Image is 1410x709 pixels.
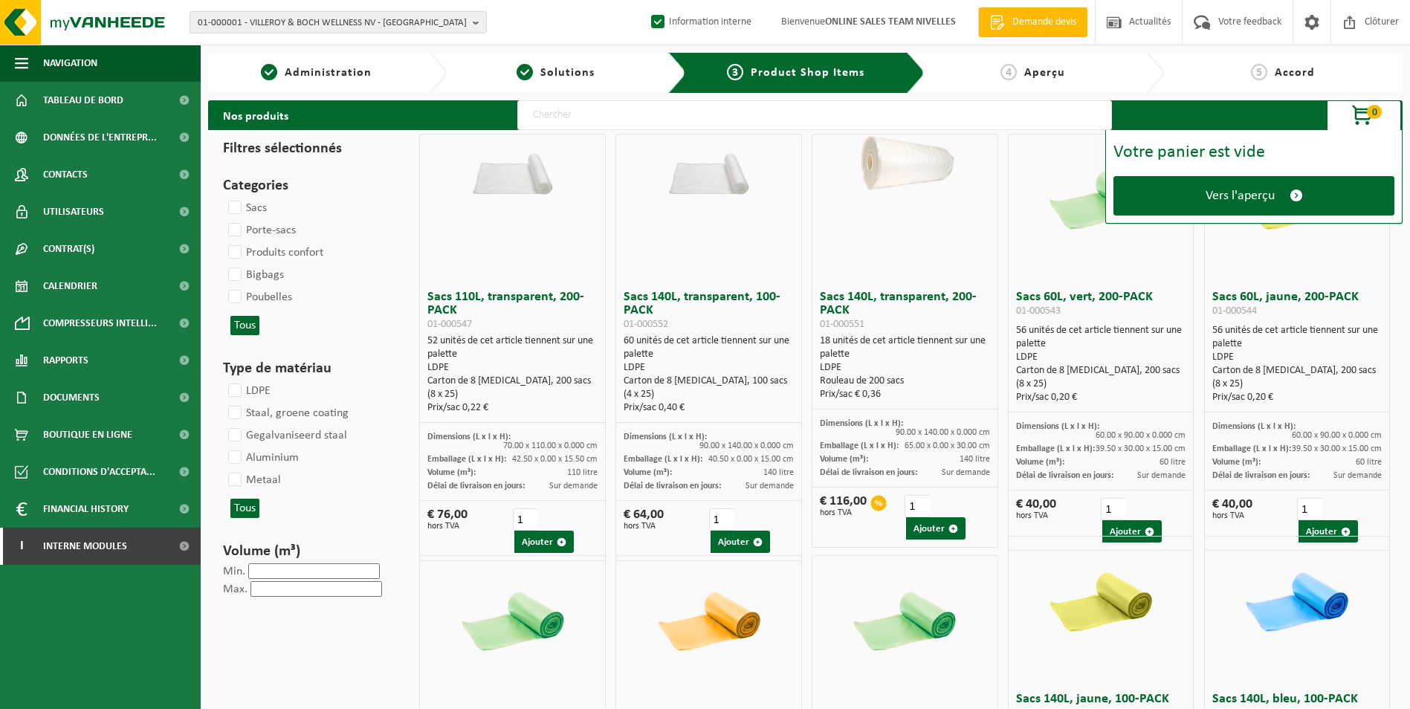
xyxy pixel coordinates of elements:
[230,499,259,518] button: Tous
[1016,305,1061,317] span: 01-000543
[225,242,323,264] label: Produits confort
[512,455,598,464] span: 42.50 x 0.00 x 15.50 cm
[1101,498,1126,520] input: 1
[225,424,347,447] label: Gegalvaniseerd staal
[43,230,94,268] span: Contrat(s)
[427,375,598,401] div: Carton de 8 [MEDICAL_DATA], 200 sacs (8 x 25)
[1212,511,1252,520] span: hors TVA
[1212,391,1382,404] div: Prix/sac 0,20 €
[1160,458,1186,467] span: 60 litre
[450,556,576,682] img: 01-000548
[549,482,598,491] span: Sur demande
[1009,15,1080,30] span: Demande devis
[208,100,303,130] h2: Nos produits
[820,319,864,330] span: 01-000551
[225,264,284,286] label: Bigbags
[427,468,476,477] span: Volume (m³):
[540,67,595,79] span: Solutions
[896,428,990,437] span: 90.00 x 140.00 x 0.000 cm
[427,482,525,491] span: Délai de livraison en jours:
[1016,291,1186,320] h3: Sacs 60L, vert, 200-PACK
[708,455,794,464] span: 40.50 x 0.00 x 15.00 cm
[43,491,129,528] span: Financial History
[43,193,104,230] span: Utilisateurs
[1102,520,1162,543] button: Ajouter
[223,566,245,577] label: Min.
[285,67,372,79] span: Administration
[1113,176,1394,216] a: Vers l'aperçu
[820,468,917,477] span: Délai de livraison en jours:
[1038,537,1164,663] img: 01-000554
[1171,64,1395,82] a: 5Accord
[225,286,292,308] label: Poubelles
[1275,67,1315,79] span: Accord
[223,175,392,197] h3: Categories
[1356,458,1382,467] span: 60 litre
[1292,444,1382,453] span: 39.50 x 30.00 x 15.00 cm
[1212,498,1252,520] div: € 40,00
[1212,458,1261,467] span: Volume (m³):
[624,468,672,477] span: Volume (m³):
[624,361,794,375] div: LDPE
[820,419,903,428] span: Dimensions (L x l x H):
[841,135,968,198] img: 01-000551
[711,531,770,553] button: Ajouter
[225,447,299,469] label: Aluminium
[1024,67,1065,79] span: Aperçu
[978,7,1087,37] a: Demande devis
[1327,100,1401,130] button: 0
[820,455,868,464] span: Volume (m³):
[820,291,990,331] h3: Sacs 140L, transparent, 200-PACK
[820,441,899,450] span: Emballage (L x l x H):
[1016,471,1113,480] span: Délai de livraison en jours:
[198,12,467,34] span: 01-000001 - VILLEROY & BOCH WELLNESS NV - [GEOGRAPHIC_DATA]
[648,11,751,33] label: Information interne
[1292,431,1382,440] span: 60.00 x 90.00 x 0.000 cm
[932,64,1134,82] a: 4Aperçu
[454,64,656,82] a: 2Solutions
[513,508,538,531] input: 1
[905,495,930,517] input: 1
[624,482,721,491] span: Délai de livraison en jours:
[727,64,743,80] span: 3
[820,334,990,401] div: 18 unités de cet article tiennent sur une palette
[820,361,990,375] div: LDPE
[1016,351,1186,364] div: LDPE
[942,468,990,477] span: Sur demande
[216,64,417,82] a: 1Administration
[43,342,88,379] span: Rapports
[427,319,472,330] span: 01-000547
[825,16,956,27] strong: ONLINE SALES TEAM NIVELLES
[503,441,598,450] span: 70.00 x 110.00 x 0.000 cm
[1016,422,1099,431] span: Dimensions (L x l x H):
[427,433,511,441] span: Dimensions (L x l x H):
[751,67,864,79] span: Product Shop Items
[624,508,664,531] div: € 64,00
[1367,105,1382,119] span: 0
[624,375,794,401] div: Carton de 8 [MEDICAL_DATA], 100 sacs (4 x 25)
[427,401,598,415] div: Prix/sac 0,22 €
[43,528,127,565] span: Interne modules
[1333,471,1382,480] span: Sur demande
[1212,305,1257,317] span: 01-000544
[699,441,794,450] span: 90.00 x 140.00 x 0.000 cm
[906,517,966,540] button: Ajouter
[43,268,97,305] span: Calendrier
[230,316,259,335] button: Tous
[1000,64,1017,80] span: 4
[1212,422,1296,431] span: Dimensions (L x l x H):
[1016,498,1056,520] div: € 40,00
[43,156,88,193] span: Contacts
[1113,143,1394,161] div: Votre panier est vide
[1016,444,1095,453] span: Emballage (L x l x H):
[514,531,574,553] button: Ajouter
[261,64,277,80] span: 1
[1096,431,1186,440] span: 60.00 x 90.00 x 0.000 cm
[1096,444,1186,453] span: 39.50 x 30.00 x 15.00 cm
[1212,364,1382,391] div: Carton de 8 [MEDICAL_DATA], 200 sacs (8 x 25)
[624,291,794,331] h3: Sacs 140L, transparent, 100-PACK
[820,375,990,388] div: Rouleau de 200 sacs
[1206,188,1275,204] span: Vers l'aperçu
[905,441,990,450] span: 65.00 x 0.00 x 30.00 cm
[624,433,707,441] span: Dimensions (L x l x H):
